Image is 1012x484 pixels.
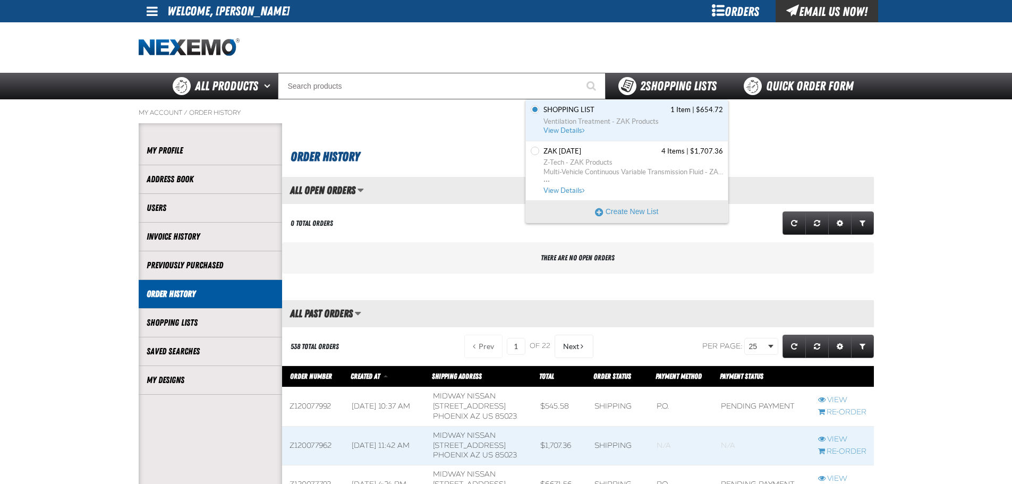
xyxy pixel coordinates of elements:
div: 0 Total Orders [291,218,333,228]
a: Previously Purchased [147,259,274,271]
span: View Details [543,126,586,134]
div: You have 2 Shopping Lists. Open to view details [525,99,728,223]
a: Home [139,38,240,57]
a: Zak 8.5.2025 contains 4 items. Total cost is $1,707.36. Click to see all items, discounts, taxes ... [541,147,723,196]
button: Next Page [555,335,593,358]
span: 25 [749,341,766,352]
th: Row actions [811,366,874,387]
a: Re-Order Z120077992 order [818,407,866,418]
a: View Z120077992 order [818,395,866,405]
span: There are no open orders [541,253,615,262]
span: ... [543,176,723,180]
span: | [692,106,694,114]
a: Saved Searches [147,345,274,358]
button: Manage grid views. Current view is All Past Orders [354,304,361,322]
span: Multi-Vehicle Continuous Variable Transmission Fluid - ZAK Products [543,167,723,177]
nav: Breadcrumbs [139,108,874,117]
span: Zak 8.5.2025 [543,147,581,156]
span: Per page: [702,342,743,351]
td: P.O. [649,387,713,427]
a: Reset grid action [805,211,829,235]
span: Next Page [563,342,579,351]
span: Order History [291,149,360,164]
a: Expand or Collapse Grid Filters [851,211,874,235]
bdo: 85023 [495,412,517,421]
span: Payment Method [656,372,702,380]
h2: All Past Orders [282,308,353,319]
input: Current page number [507,338,525,355]
a: Users [147,202,274,214]
a: Reset grid action [805,335,829,358]
span: US [482,451,493,460]
td: Z120077962 [282,426,345,465]
span: Ventilation Treatment - ZAK Products [543,117,723,126]
td: Blank [713,426,810,465]
a: Expand or Collapse Grid Settings [828,335,852,358]
span: PHOENIX [433,412,468,421]
a: Quick Order Form [729,73,873,99]
span: Midway Nissan [433,470,496,479]
td: Z120077992 [282,387,345,427]
td: [DATE] 10:37 AM [344,387,426,427]
img: Nexemo logo [139,38,240,57]
a: Total [539,372,554,380]
a: Invoice History [147,231,274,243]
span: 4 Items [661,147,685,156]
span: $654.72 [696,105,723,115]
span: AZ [470,412,480,421]
span: View Details [543,186,586,194]
td: Pending payment [713,387,810,427]
div: 538 Total Orders [291,342,339,352]
h2: All Open Orders [282,184,355,196]
bdo: 85023 [495,451,517,460]
span: Created At [351,372,380,380]
a: Re-Order Z120077962 order [818,447,866,457]
a: My Account [139,108,182,117]
td: $1,707.36 [533,426,586,465]
span: US [482,412,493,421]
a: Expand or Collapse Grid Settings [828,211,852,235]
a: Refresh grid action [783,335,806,358]
span: All Products [195,77,258,96]
td: Shipping [587,426,650,465]
a: Shopping Lists [147,317,274,329]
td: $545.58 [533,387,586,427]
a: My Designs [147,374,274,386]
button: Create New List. Opens a popup [526,201,728,222]
span: [STREET_ADDRESS] [433,441,506,450]
strong: 2 [640,79,645,94]
span: 1 Item [670,105,691,115]
input: Search [278,73,606,99]
a: Expand or Collapse Grid Filters [851,335,874,358]
a: Order Status [593,372,631,380]
span: AZ [470,451,480,460]
td: [DATE] 11:42 AM [344,426,426,465]
button: Open All Products pages [260,73,278,99]
a: Address Book [147,173,274,185]
button: Manage grid views. Current view is All Open Orders [357,181,364,199]
span: / [184,108,188,117]
span: Midway Nissan [433,431,496,440]
span: PHOENIX [433,451,468,460]
span: Z-Tech - ZAK Products [543,158,723,167]
a: My Profile [147,145,274,157]
a: Order History [189,108,241,117]
span: Shipping Address [432,372,482,380]
a: View Z120077792 order [818,474,866,484]
span: | [686,147,688,155]
span: Payment Status [720,372,763,380]
td: Blank [649,426,713,465]
a: View Z120077962 order [818,435,866,445]
a: Order History [147,288,274,300]
button: You have 2 Shopping Lists. Open to view details [606,73,729,99]
span: Midway Nissan [433,392,496,401]
a: Shopping List contains 1 item. Total cost is $654.72. Click to see all items, discounts, taxes an... [541,105,723,135]
button: Start Searching [579,73,606,99]
span: Shopping Lists [640,79,717,94]
a: Order Number [290,372,332,380]
td: Shipping [587,387,650,427]
span: Shopping List [543,105,594,115]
